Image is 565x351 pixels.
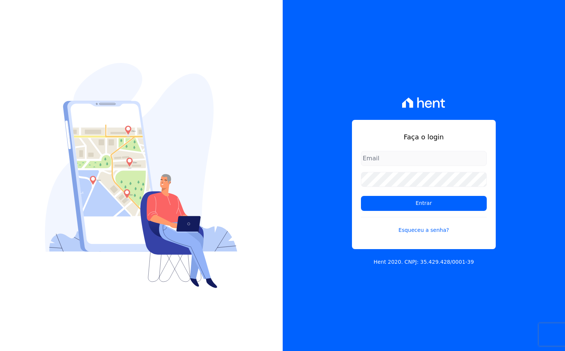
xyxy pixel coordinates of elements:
[361,132,487,142] h1: Faça o login
[361,196,487,211] input: Entrar
[374,258,474,266] p: Hent 2020. CNPJ: 35.429.428/0001-39
[361,151,487,166] input: Email
[361,217,487,234] a: Esqueceu a senha?
[45,63,237,288] img: Login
